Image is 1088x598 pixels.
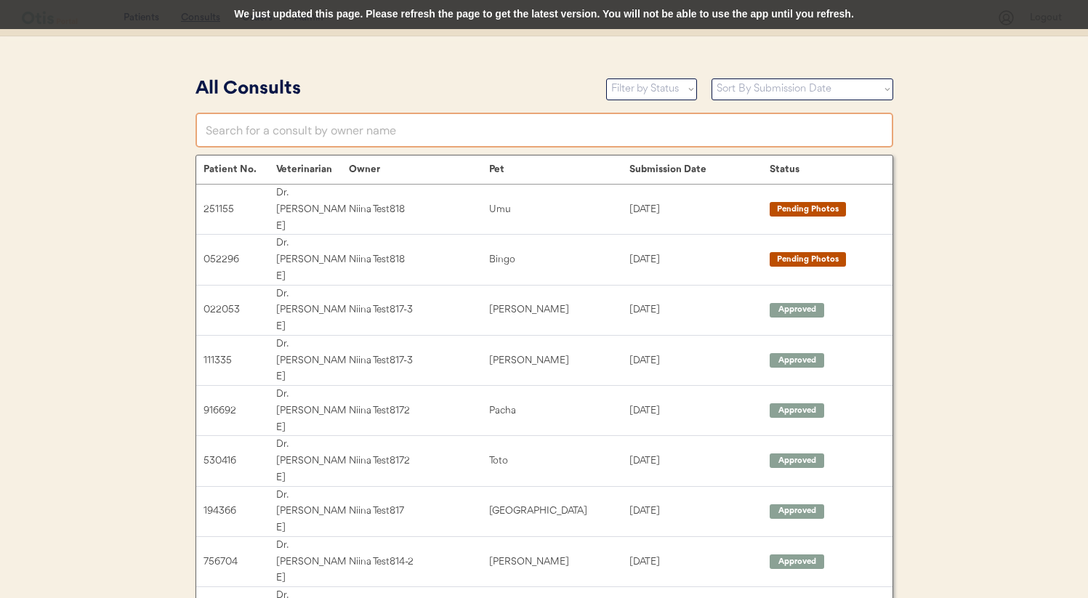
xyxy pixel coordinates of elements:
[349,251,489,268] div: Niina Test818
[489,554,629,570] div: [PERSON_NAME]
[204,251,276,268] div: 052296
[489,403,629,419] div: Pacha
[629,554,770,570] div: [DATE]
[489,352,629,369] div: [PERSON_NAME]
[349,302,489,318] div: Niina Test817-3
[489,251,629,268] div: Bingo
[777,505,817,517] div: Approved
[204,503,276,520] div: 194366
[629,163,770,175] div: Submission Date
[204,163,276,175] div: Patient No.
[204,453,276,469] div: 530416
[629,302,770,318] div: [DATE]
[196,76,592,103] div: All Consults
[349,163,489,175] div: Owner
[349,453,489,469] div: Niina Test8172
[349,201,489,218] div: Niina Test818
[276,537,349,586] div: Dr. [PERSON_NAME]
[777,405,817,417] div: Approved
[276,235,349,284] div: Dr. [PERSON_NAME]
[489,201,629,218] div: Umu
[276,163,349,175] div: Veterinarian
[489,453,629,469] div: Toto
[276,286,349,335] div: Dr. [PERSON_NAME]
[349,554,489,570] div: Niina Test814-2
[204,403,276,419] div: 916692
[276,386,349,435] div: Dr. [PERSON_NAME]
[770,163,877,175] div: Status
[204,201,276,218] div: 251155
[276,336,349,385] div: Dr. [PERSON_NAME]
[629,352,770,369] div: [DATE]
[777,203,839,216] div: Pending Photos
[276,487,349,536] div: Dr. [PERSON_NAME]
[777,254,839,266] div: Pending Photos
[349,352,489,369] div: Niina Test817-3
[489,503,629,520] div: [GEOGRAPHIC_DATA]
[629,403,770,419] div: [DATE]
[629,453,770,469] div: [DATE]
[204,352,276,369] div: 111335
[629,503,770,520] div: [DATE]
[349,403,489,419] div: Niina Test8172
[276,436,349,485] div: Dr. [PERSON_NAME]
[204,554,276,570] div: 756704
[629,201,770,218] div: [DATE]
[777,556,817,568] div: Approved
[777,304,817,316] div: Approved
[196,113,893,148] input: Search for a consult by owner name
[349,503,489,520] div: Niina Test817
[489,163,629,175] div: Pet
[777,355,817,367] div: Approved
[629,251,770,268] div: [DATE]
[276,185,349,234] div: Dr. [PERSON_NAME]
[204,302,276,318] div: 022053
[489,302,629,318] div: [PERSON_NAME]
[777,455,817,467] div: Approved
